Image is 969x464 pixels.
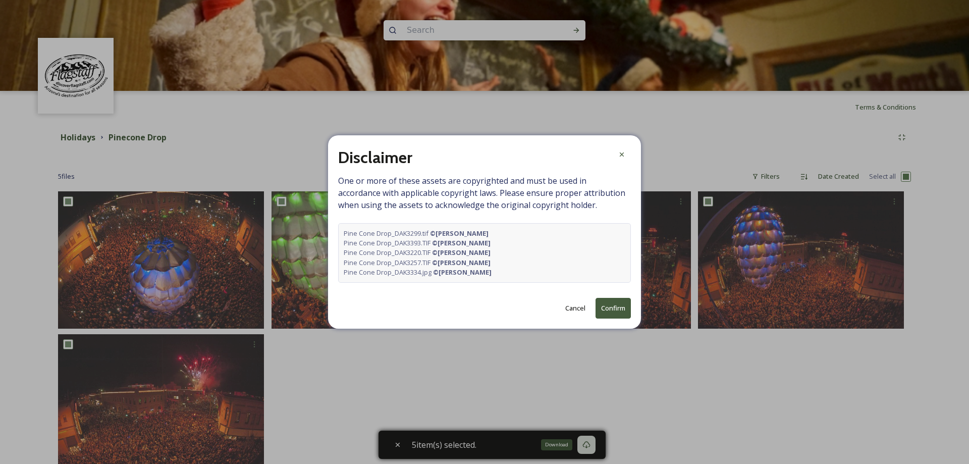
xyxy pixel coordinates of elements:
[338,145,412,170] h2: Disclaimer
[432,248,491,257] strong: © [PERSON_NAME]
[344,258,491,268] span: Pine Cone Drop_DAK3257.TIF
[344,248,491,257] span: Pine Cone Drop_DAK3220.TIF
[596,298,631,319] button: Confirm
[344,229,489,238] span: Pine Cone Drop_DAK3299.tif
[338,175,631,283] span: One or more of these assets are copyrighted and must be used in accordance with applicable copyri...
[430,229,489,238] strong: © [PERSON_NAME]
[432,238,491,247] strong: © [PERSON_NAME]
[344,238,491,248] span: Pine Cone Drop_DAK3393.TIF
[344,268,492,277] span: Pine Cone Drop_DAK3334.jpg
[560,298,590,318] button: Cancel
[433,268,492,277] strong: © [PERSON_NAME]
[432,258,491,267] strong: © [PERSON_NAME]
